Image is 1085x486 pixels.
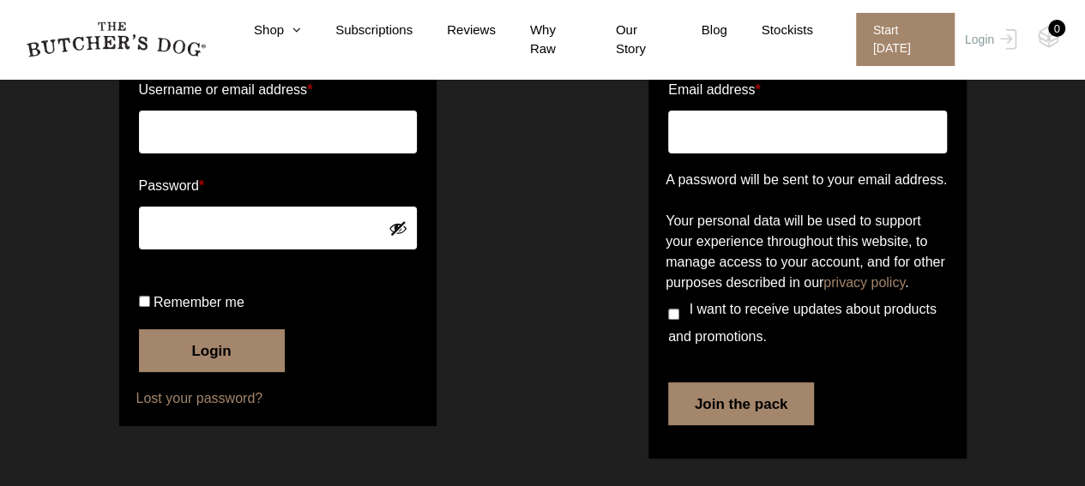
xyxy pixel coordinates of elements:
p: A password will be sent to your email address. [666,170,949,190]
p: Your personal data will be used to support your experience throughout this website, to manage acc... [666,211,949,293]
a: Why Raw [496,21,582,59]
a: Login [961,13,1016,66]
a: Subscriptions [301,21,413,40]
input: I want to receive updates about products and promotions. [668,309,679,320]
span: Remember me [154,295,244,309]
label: Username or email address [139,76,418,104]
img: TBD_Cart-Empty.png [1038,26,1059,48]
input: Remember me [139,296,150,307]
a: Our Story [582,21,667,59]
span: Start [DATE] [856,13,955,66]
label: Password [139,172,418,200]
button: Join the pack [668,382,814,425]
a: Lost your password? [136,388,420,409]
label: Email address [668,76,761,104]
a: privacy policy [823,275,905,290]
a: Blog [667,21,727,40]
div: 0 [1048,20,1065,37]
a: Shop [220,21,301,40]
span: I want to receive updates about products and promotions. [668,302,937,344]
a: Start [DATE] [839,13,961,66]
a: Reviews [413,21,496,40]
button: Login [139,329,285,372]
button: Show password [389,219,407,237]
a: Stockists [727,21,813,40]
